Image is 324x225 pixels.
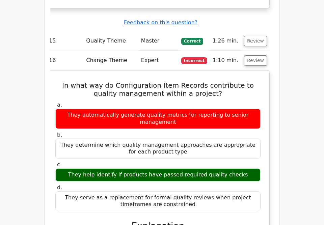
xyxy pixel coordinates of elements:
[138,51,179,70] td: Expert
[46,31,83,51] td: 15
[244,36,267,46] button: Review
[210,51,241,70] td: 1:10 min.
[57,161,62,168] span: c.
[55,139,261,159] div: They determine which quality management approaches are appropriate for each product type
[244,55,267,66] button: Review
[57,132,62,138] span: b.
[57,184,62,191] span: d.
[83,51,138,70] td: Change Theme
[210,31,241,51] td: 1:26 min.
[138,31,179,51] td: Master
[46,51,83,70] td: 16
[55,81,261,97] h5: In what way do Configuration Item Records contribute to quality management within a project?
[181,38,203,45] span: Correct
[55,168,261,181] div: They help identify if products have passed required quality checks
[181,57,207,64] span: Incorrect
[55,191,261,212] div: They serve as a replacement for formal quality reviews when project timeframes are constrained
[83,31,138,51] td: Quality Theme
[55,109,261,129] div: They automatically generate quality metrics for reporting to senior management
[124,19,197,26] a: Feedback on this question?
[57,102,62,108] span: a.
